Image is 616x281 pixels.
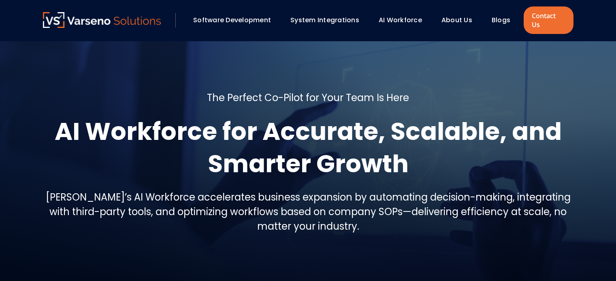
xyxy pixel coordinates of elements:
[379,15,422,25] a: AI Workforce
[375,13,433,27] div: AI Workforce
[437,13,484,27] div: About Us
[189,13,282,27] div: Software Development
[43,12,161,28] img: Varseno Solutions – Product Engineering & IT Services
[193,15,271,25] a: Software Development
[43,115,573,180] h1: AI Workforce for Accurate, Scalable, and Smarter Growth
[207,91,409,105] h5: The Perfect Co-Pilot for Your Team Is Here
[524,6,573,34] a: Contact Us
[43,190,573,234] h5: [PERSON_NAME]’s AI Workforce accelerates business expansion by automating decision-making, integr...
[492,15,510,25] a: Blogs
[290,15,359,25] a: System Integrations
[286,13,371,27] div: System Integrations
[441,15,472,25] a: About Us
[488,13,522,27] div: Blogs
